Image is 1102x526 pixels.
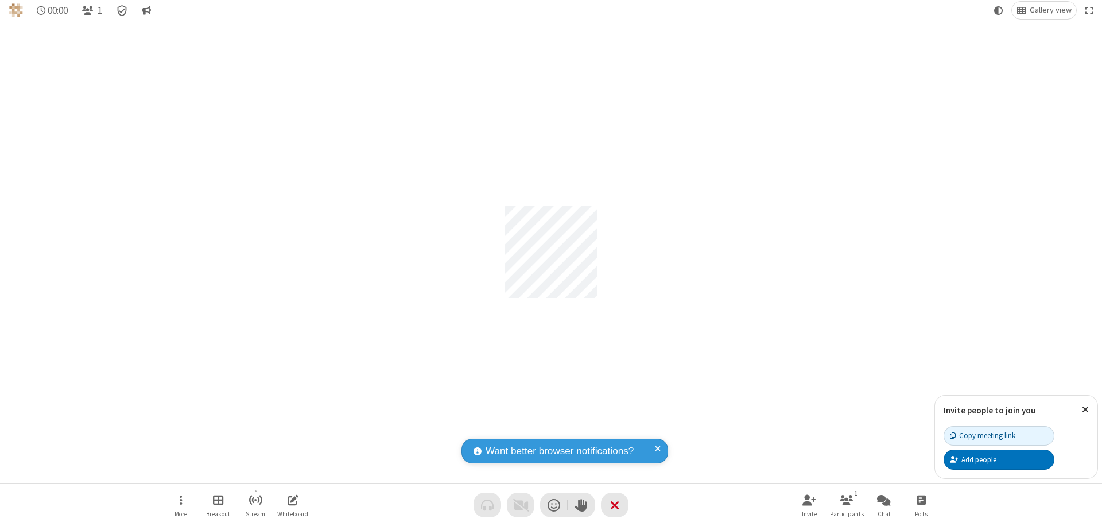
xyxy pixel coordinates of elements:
[77,2,107,19] button: Open participant list
[137,2,156,19] button: Conversation
[201,489,235,521] button: Manage Breakout Rooms
[9,3,23,17] img: QA Selenium DO NOT DELETE OR CHANGE
[829,489,864,521] button: Open participant list
[164,489,198,521] button: Open menu
[950,430,1015,441] div: Copy meeting link
[990,2,1008,19] button: Using system theme
[174,510,187,517] span: More
[507,493,534,517] button: Video
[275,489,310,521] button: Open shared whiteboard
[851,488,861,498] div: 1
[792,489,826,521] button: Invite participants (⌘+Shift+I)
[277,510,308,517] span: Whiteboard
[944,405,1035,416] label: Invite people to join you
[830,510,864,517] span: Participants
[206,510,230,517] span: Breakout
[540,493,568,517] button: Send a reaction
[246,510,265,517] span: Stream
[474,493,501,517] button: Audio problem - check your Internet connection or call by phone
[238,489,273,521] button: Start streaming
[1012,2,1076,19] button: Change layout
[867,489,901,521] button: Open chat
[878,510,891,517] span: Chat
[915,510,928,517] span: Polls
[904,489,938,521] button: Open poll
[1030,6,1072,15] span: Gallery view
[98,5,102,16] span: 1
[944,450,1054,469] button: Add people
[601,493,628,517] button: End or leave meeting
[1073,396,1097,424] button: Close popover
[568,493,595,517] button: Raise hand
[486,444,634,459] span: Want better browser notifications?
[1081,2,1098,19] button: Fullscreen
[32,2,73,19] div: Timer
[111,2,133,19] div: Meeting details Encryption enabled
[48,5,68,16] span: 00:00
[802,510,817,517] span: Invite
[944,426,1054,446] button: Copy meeting link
